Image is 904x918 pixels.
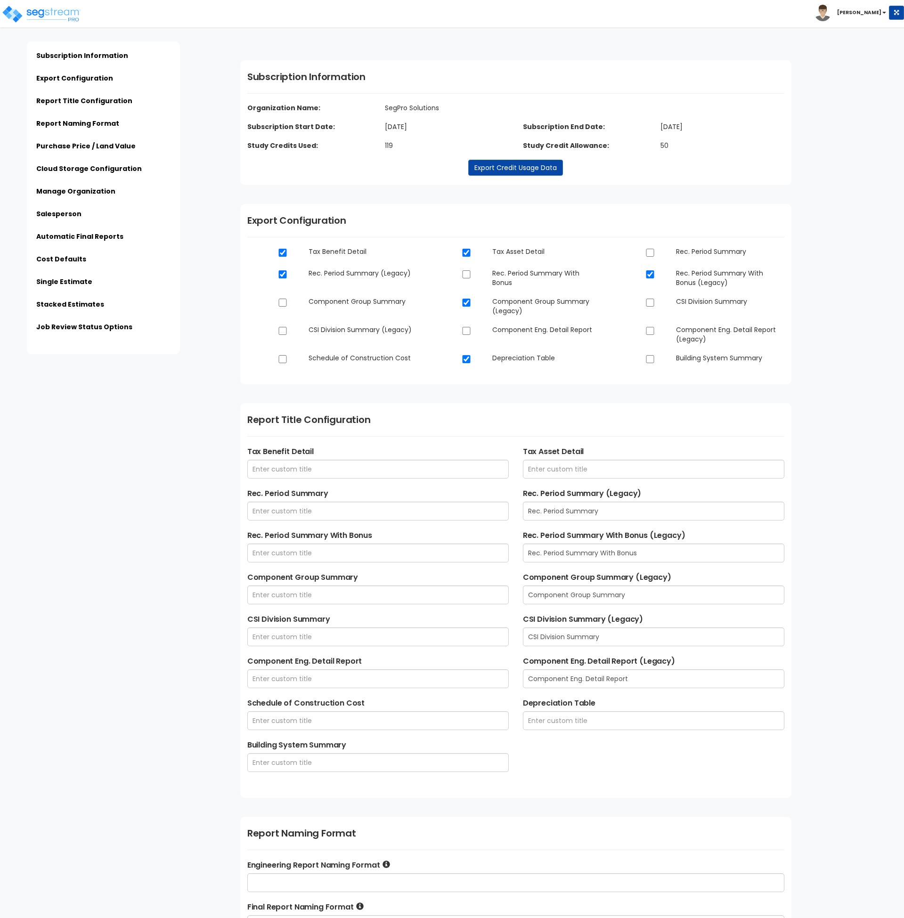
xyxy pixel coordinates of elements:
input: Enter custom title [247,585,509,604]
input: Enter custom title [523,460,784,479]
label: Engineering Report Naming Format [247,860,784,871]
label: Building System Summary [247,739,509,751]
dd: Rec. Period Summary With Bonus (Legacy) [669,268,791,287]
dd: Component Eng. Detail Report [485,325,608,334]
dt: Study Credit Allowance: [516,141,654,150]
dd: Component Eng. Detail Report (Legacy) [669,325,791,344]
input: Enter custom title [523,585,784,604]
dd: Rec. Period Summary (Legacy) [301,268,424,278]
input: Enter custom title [523,502,784,520]
input: Enter custom title [247,669,509,688]
label: CSI Division Summary [247,614,509,625]
dd: SegPro Solutions [378,103,653,113]
label: Schedule of Construction Cost [247,698,509,709]
a: Purchase Price / Land Value [36,141,136,151]
label: Depreciation Table [523,698,784,709]
a: Subscription Information [36,51,128,60]
dd: Rec. Period Summary [669,247,791,256]
a: Single Estimate [36,277,92,286]
input: Enter custom title [523,627,784,646]
label: CSI Division Summary (Legacy) [523,614,784,625]
label: Component Group Summary [247,572,509,583]
input: Enter custom title [247,627,509,646]
label: Component Eng. Detail Report [247,656,509,667]
input: Enter custom title [523,544,784,562]
input: Enter custom title [247,544,509,562]
a: Export Credit Usage Data [468,160,563,176]
img: avatar.png [814,5,831,21]
h1: Report Title Configuration [247,413,784,427]
a: Manage Organization [36,187,115,196]
label: Component Eng. Detail Report (Legacy) [523,656,784,667]
dd: Component Group Summary (Legacy) [485,297,608,316]
dt: Subscription Start Date: [240,122,378,131]
dd: Rec. Period Summary With Bonus [485,268,608,287]
a: Report Title Configuration [36,96,132,106]
label: Rec. Period Summary [247,488,509,499]
a: Export Configuration [36,73,113,83]
a: Cloud Storage Configuration [36,164,142,173]
a: Salesperson [36,209,81,219]
dd: Component Group Summary [301,297,424,306]
label: Tax Benefit Detail [247,446,509,457]
dt: Organization Name: [240,103,516,113]
label: Rec. Period Summary With Bonus (Legacy) [523,530,784,541]
a: Stacked Estimates [36,300,104,309]
a: Report Naming Format [36,119,119,128]
dd: Tax Benefit Detail [301,247,424,256]
a: Cost Defaults [36,254,86,264]
dd: [DATE] [653,122,791,131]
dd: Tax Asset Detail [485,247,608,256]
dd: 50 [653,141,791,150]
dt: Study Credits Used: [240,141,378,150]
h1: Subscription Information [247,70,784,84]
input: Enter custom title [247,460,509,479]
dd: Depreciation Table [485,353,608,363]
input: Enter custom title [247,711,509,730]
a: Job Review Status Options [36,322,132,332]
h1: Export Configuration [247,213,784,227]
img: logo_pro_r.png [1,5,81,24]
dd: CSI Division Summary [669,297,791,306]
input: Enter custom title [523,669,784,688]
dd: CSI Division Summary (Legacy) [301,325,424,334]
h1: Report Naming Format [247,826,784,840]
dd: Building System Summary [669,353,791,363]
dd: 119 [378,141,516,150]
label: Component Group Summary (Legacy) [523,572,784,583]
label: Final Report Naming Format [247,902,784,913]
input: Enter custom title [523,711,784,730]
label: Tax Asset Detail [523,446,784,457]
a: Automatic Final Reports [36,232,123,241]
label: Rec. Period Summary With Bonus [247,530,509,541]
dd: [DATE] [378,122,516,131]
input: Enter custom title [247,502,509,520]
label: Rec. Period Summary (Legacy) [523,488,784,499]
dt: Subscription End Date: [516,122,654,131]
b: [PERSON_NAME] [837,9,881,16]
dd: Schedule of Construction Cost [301,353,424,363]
input: Enter custom title [247,753,509,772]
